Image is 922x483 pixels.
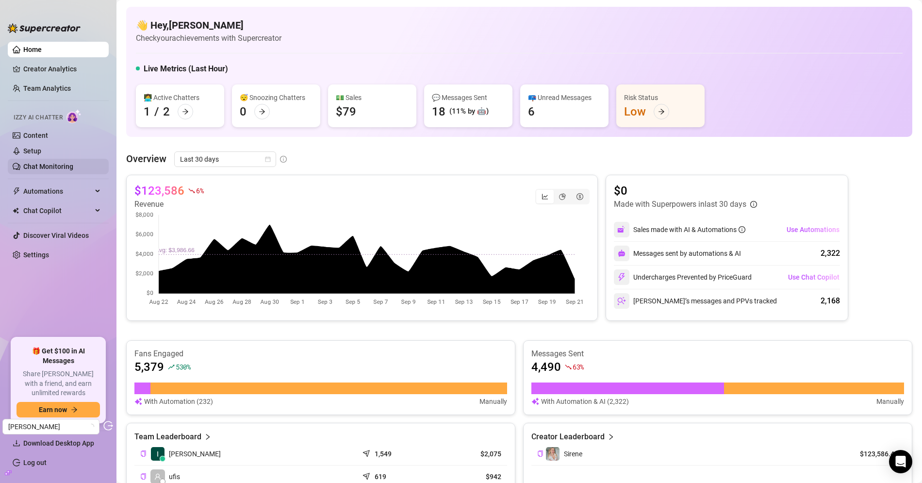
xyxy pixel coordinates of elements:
[565,364,572,370] span: fall
[13,207,19,214] img: Chat Copilot
[624,92,697,103] div: Risk Status
[375,472,386,482] article: 619
[479,396,507,407] article: Manually
[144,104,150,119] div: 1
[541,396,629,407] article: With Automation & AI (2,322)
[559,193,566,200] span: pie-chart
[169,449,221,459] span: [PERSON_NAME]
[542,193,548,200] span: line-chart
[821,248,840,259] div: 2,322
[788,273,840,281] span: Use Chat Copilot
[633,224,745,235] div: Sales made with AI & Automations
[163,104,170,119] div: 2
[13,439,20,447] span: download
[16,402,100,417] button: Earn nowarrow-right
[576,193,583,200] span: dollar-circle
[821,295,840,307] div: 2,168
[336,92,409,103] div: 💵 Sales
[449,106,489,117] div: (11% by 🤖)
[750,201,757,208] span: info-circle
[528,92,601,103] div: 📪 Unread Messages
[140,473,147,480] span: copy
[23,459,47,466] a: Log out
[614,246,741,261] div: Messages sent by automations & AI
[144,63,228,75] h5: Live Metrics (Last Hour)
[136,32,281,44] article: Check your achievements with Supercreator
[617,273,626,282] img: svg%3e
[531,349,904,359] article: Messages Sent
[16,369,100,398] span: Share [PERSON_NAME] with a friend, and earn unlimited rewards
[182,108,189,115] span: arrow-right
[259,108,265,115] span: arrow-right
[14,113,63,122] span: Izzy AI Chatter
[168,364,175,370] span: rise
[889,450,912,473] div: Open Intercom Messenger
[13,187,20,195] span: thunderbolt
[739,226,745,233] span: info-circle
[151,447,165,461] img: Irene
[618,250,626,257] img: svg%3e
[134,183,184,199] article: $123,586
[876,396,904,407] article: Manually
[134,431,201,443] article: Team Leaderboard
[154,473,161,480] span: user
[140,473,147,480] button: Copy Teammate ID
[39,406,67,414] span: Earn now
[531,359,561,375] article: 4,490
[23,251,49,259] a: Settings
[16,347,100,366] span: 🎁 Get $100 in AI Messages
[23,84,71,92] a: Team Analytics
[537,450,543,457] button: Copy Creator ID
[71,406,78,413] span: arrow-right
[126,151,166,166] article: Overview
[375,449,392,459] article: 1,549
[23,163,73,170] a: Chat Monitoring
[66,109,82,123] img: AI Chatter
[240,104,247,119] div: 0
[573,362,584,371] span: 63 %
[176,362,191,371] span: 530 %
[23,46,42,53] a: Home
[134,396,142,407] img: svg%3e
[614,183,757,199] article: $0
[786,222,840,237] button: Use Automations
[180,152,270,167] span: Last 30 days
[8,419,94,434] span: Irene
[617,297,626,305] img: svg%3e
[438,472,501,482] article: $942
[134,199,203,210] article: Revenue
[438,449,501,459] article: $2,075
[5,469,12,476] span: build
[658,108,665,115] span: arrow-right
[134,349,507,359] article: Fans Engaged
[336,104,356,119] div: $79
[788,269,840,285] button: Use Chat Copilot
[103,421,113,431] span: logout
[136,18,281,32] h4: 👋 Hey, [PERSON_NAME]
[204,431,211,443] span: right
[23,132,48,139] a: Content
[362,448,372,457] span: send
[608,431,614,443] span: right
[535,189,590,204] div: segmented control
[528,104,535,119] div: 6
[614,199,746,210] article: Made with Superpowers in last 30 days
[23,183,92,199] span: Automations
[134,359,164,375] article: 5,379
[537,450,543,457] span: copy
[188,187,195,194] span: fall
[614,269,752,285] div: Undercharges Prevented by PriceGuard
[854,449,898,459] article: $123,586.43
[787,226,840,233] span: Use Automations
[432,92,505,103] div: 💬 Messages Sent
[531,431,605,443] article: Creator Leaderboard
[140,450,147,457] button: Copy Teammate ID
[144,92,216,103] div: 👩‍💻 Active Chatters
[280,156,287,163] span: info-circle
[144,396,213,407] article: With Automation (232)
[265,156,271,162] span: calendar
[140,450,147,457] span: copy
[362,470,372,480] span: send
[23,439,94,447] span: Download Desktop App
[23,203,92,218] span: Chat Copilot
